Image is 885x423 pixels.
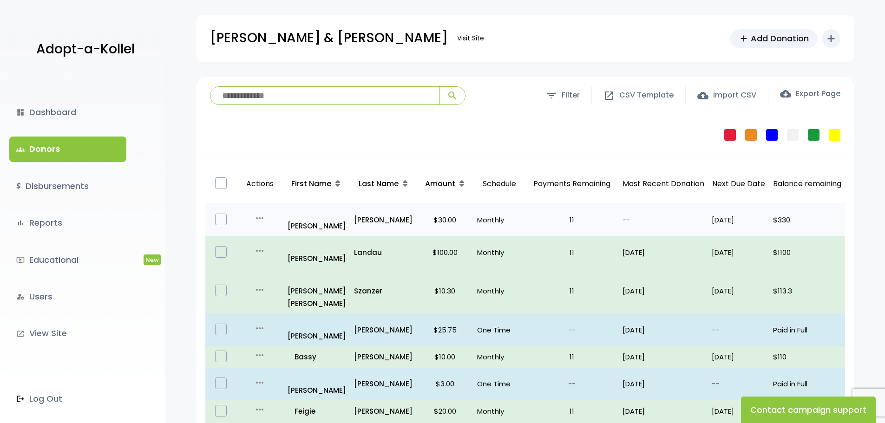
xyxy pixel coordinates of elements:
p: $30.00 [420,214,470,226]
p: $25.75 [420,324,470,336]
p: Schedule [477,168,521,200]
a: Log Out [9,386,126,411]
span: cloud_download [780,88,791,99]
p: $110 [773,351,841,363]
a: Visit Site [452,29,489,47]
a: [PERSON_NAME] [288,240,347,265]
a: [PERSON_NAME] [354,351,413,363]
p: -- [529,377,615,390]
p: Monthly [477,351,521,363]
button: search [439,87,465,104]
a: manage_accountsUsers [9,284,126,309]
i: $ [16,180,21,193]
i: more_horiz [254,350,265,361]
p: Next Due Date [712,177,766,191]
a: ondemand_videoEducationalNew [9,247,126,273]
a: [PERSON_NAME] [354,405,413,417]
p: $20.00 [420,405,470,417]
a: groupsDonors [9,137,126,162]
span: Amount [425,178,455,189]
span: add [739,33,749,44]
p: -- [623,214,704,226]
a: [PERSON_NAME] [354,214,413,226]
i: more_horiz [254,213,265,224]
p: Actions [241,168,279,200]
i: more_horiz [254,404,265,415]
p: 11 [529,351,615,363]
p: Paid in Full [773,377,841,390]
p: One Time [477,324,521,336]
p: Payments Remaining [529,168,615,200]
span: First Name [291,178,331,189]
p: [DATE] [712,285,766,297]
span: Add Donation [751,32,809,45]
p: [DATE] [623,351,704,363]
p: [DATE] [623,377,704,390]
label: Export Page [780,88,840,99]
span: CSV Template [619,89,674,102]
span: search [447,90,458,101]
a: Bassy [288,351,347,363]
button: Contact campaign support [741,397,876,423]
a: [PERSON_NAME] [354,377,413,390]
p: -- [712,377,766,390]
a: Szanzer [354,285,413,297]
p: $1100 [773,246,841,259]
i: add [826,33,837,44]
span: groups [16,145,25,154]
a: $Disbursements [9,174,126,199]
p: -- [712,324,766,336]
p: $3.00 [420,377,470,390]
p: One Time [477,377,521,390]
span: New [144,254,161,265]
p: $10.30 [420,285,470,297]
p: Monthly [477,405,521,417]
i: more_horiz [254,377,265,388]
i: more_horiz [254,284,265,295]
a: [PERSON_NAME] [288,371,347,397]
i: more_horiz [254,323,265,334]
p: Paid in Full [773,324,841,336]
span: Last Name [359,178,399,189]
p: Balance remaining [773,177,841,191]
p: $10.00 [420,351,470,363]
a: Landau [354,246,413,259]
p: [DATE] [712,405,766,417]
p: Monthly [477,214,521,226]
i: ondemand_video [16,256,25,264]
p: 11 [529,246,615,259]
p: $330 [773,214,841,226]
p: Monthly [477,285,521,297]
button: add [822,29,840,48]
a: dashboardDashboard [9,100,126,125]
p: Most Recent Donation [623,177,704,191]
a: [PERSON_NAME] [288,317,347,342]
p: [PERSON_NAME] & [PERSON_NAME] [210,26,448,50]
span: Import CSV [713,89,756,102]
i: more_horiz [254,245,265,256]
a: [PERSON_NAME] [288,207,347,232]
i: dashboard [16,108,25,117]
p: 11 [529,214,615,226]
a: [PERSON_NAME] [PERSON_NAME] [288,272,347,310]
i: bar_chart [16,219,25,227]
span: filter_list [546,90,557,101]
p: 11 [529,405,615,417]
p: [DATE] [623,285,704,297]
p: [DATE] [712,246,766,259]
a: launchView Site [9,321,126,346]
a: bar_chartReports [9,210,126,235]
p: -- [529,324,615,336]
p: [DATE] [712,214,766,226]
